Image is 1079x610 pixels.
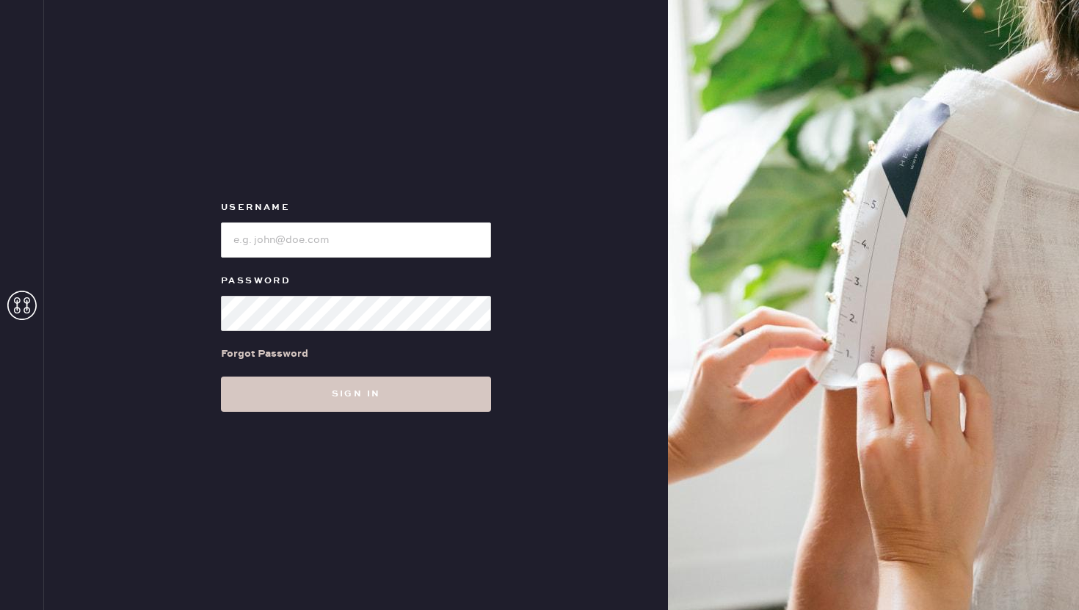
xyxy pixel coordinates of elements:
button: Sign in [221,377,491,412]
label: Username [221,199,491,217]
label: Password [221,272,491,290]
input: e.g. john@doe.com [221,222,491,258]
div: Forgot Password [221,346,308,362]
a: Forgot Password [221,331,308,377]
